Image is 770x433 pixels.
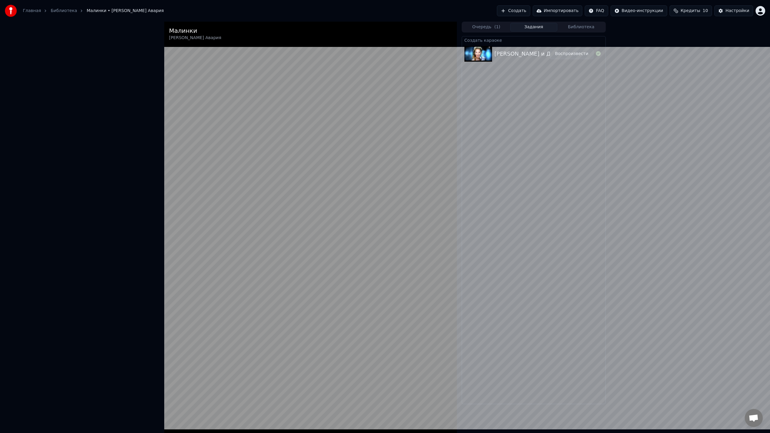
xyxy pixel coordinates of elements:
[494,24,500,30] span: ( 1 )
[463,23,510,32] button: Очередь
[5,5,17,17] img: youka
[169,26,221,35] div: Малинки
[87,8,164,14] span: Малинки • [PERSON_NAME] Авария
[51,8,77,14] a: Библиотека
[611,5,667,16] button: Видео-инструкции
[703,8,708,14] span: 10
[557,23,605,32] button: Библиотека
[169,35,221,41] div: [PERSON_NAME] Авария
[494,50,624,58] div: [PERSON_NAME] и Дискотека [PERSON_NAME]
[462,36,605,44] div: Создать караоке
[497,5,530,16] button: Создать
[745,409,763,427] div: Открытый чат
[670,5,712,16] button: Кредиты10
[510,23,558,32] button: Задания
[585,5,608,16] button: FAQ
[533,5,583,16] button: Импортировать
[681,8,700,14] span: Кредиты
[550,48,593,59] button: Воспроизвести
[714,5,753,16] button: Настройки
[23,8,164,14] nav: breadcrumb
[725,8,749,14] div: Настройки
[23,8,41,14] a: Главная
